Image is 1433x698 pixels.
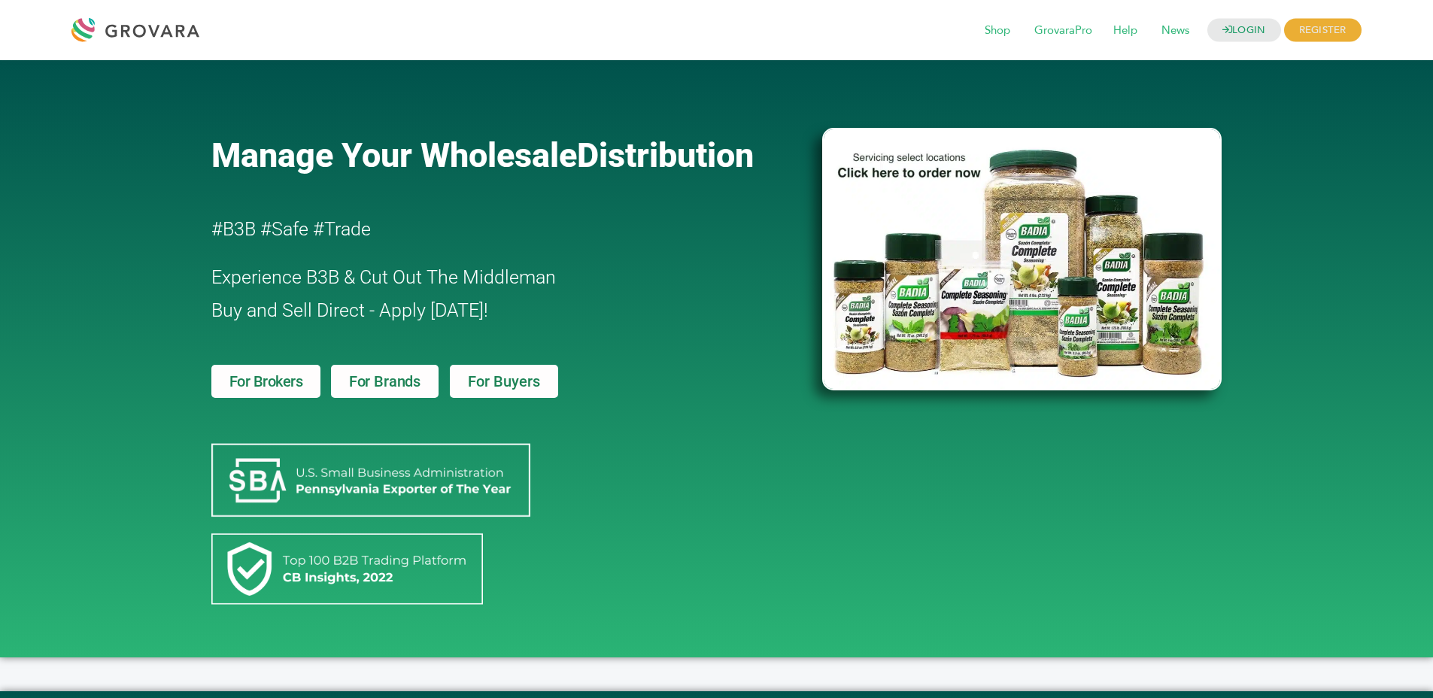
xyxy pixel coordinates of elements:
span: For Brands [349,374,420,389]
h2: #B3B #Safe #Trade [211,213,736,246]
a: GrovaraPro [1024,23,1103,39]
span: For Brokers [229,374,303,389]
span: News [1151,17,1200,45]
a: For Buyers [450,365,558,398]
span: Distribution [577,135,754,175]
a: For Brands [331,365,439,398]
span: Shop [974,17,1021,45]
a: Manage Your WholesaleDistribution [211,135,798,175]
a: Help [1103,23,1148,39]
span: Help [1103,17,1148,45]
span: Buy and Sell Direct - Apply [DATE]! [211,299,488,321]
span: Manage Your Wholesale [211,135,577,175]
span: GrovaraPro [1024,17,1103,45]
a: LOGIN [1207,19,1281,42]
a: Shop [974,23,1021,39]
span: REGISTER [1284,19,1362,42]
a: For Brokers [211,365,321,398]
span: Experience B3B & Cut Out The Middleman [211,266,556,288]
a: News [1151,23,1200,39]
span: For Buyers [468,374,540,389]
